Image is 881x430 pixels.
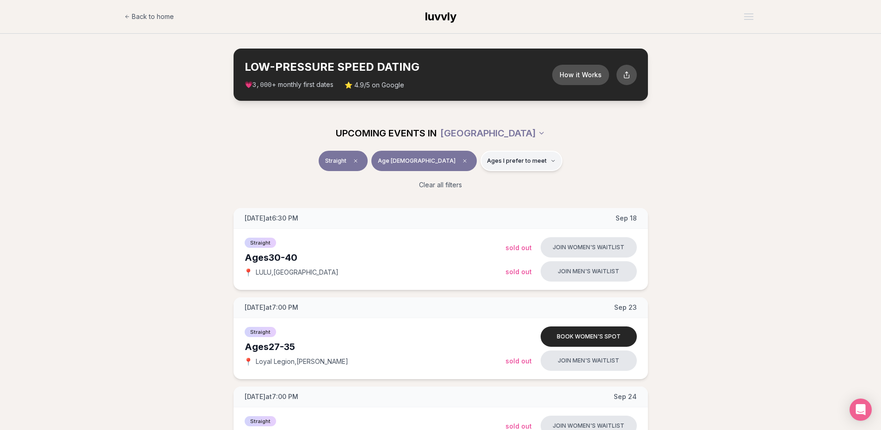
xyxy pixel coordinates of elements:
span: Straight [245,327,276,337]
button: Ages I prefer to meet [481,151,562,171]
h2: LOW-PRESSURE SPEED DATING [245,60,552,74]
button: Open menu [740,10,757,24]
span: 3,000 [253,81,272,89]
span: Straight [325,157,346,165]
span: [DATE] at 6:30 PM [245,214,298,223]
a: luvvly [425,9,456,24]
span: Ages I prefer to meet [487,157,547,165]
div: Ages 30-40 [245,251,505,264]
button: Book women's spot [541,326,637,347]
span: Age [DEMOGRAPHIC_DATA] [378,157,456,165]
span: ⭐ 4.9/5 on Google [345,80,404,90]
button: Clear all filters [413,175,468,195]
button: Join women's waitlist [541,237,637,258]
span: Clear age [459,155,470,166]
button: Age [DEMOGRAPHIC_DATA]Clear age [371,151,477,171]
span: luvvly [425,10,456,23]
span: Sold Out [505,244,532,252]
span: 📍 [245,269,252,276]
span: Sep 24 [614,392,637,401]
span: Back to home [132,12,174,21]
button: [GEOGRAPHIC_DATA] [440,123,545,143]
span: Clear event type filter [350,155,361,166]
span: Sep 18 [616,214,637,223]
span: Sep 23 [614,303,637,312]
a: Back to home [124,7,174,26]
span: 💗 + monthly first dates [245,80,333,90]
button: Join men's waitlist [541,261,637,282]
span: Straight [245,238,276,248]
span: [DATE] at 7:00 PM [245,303,298,312]
div: Open Intercom Messenger [850,399,872,421]
span: Sold Out [505,357,532,365]
span: UPCOMING EVENTS IN [336,127,437,140]
button: StraightClear event type filter [319,151,368,171]
span: [DATE] at 7:00 PM [245,392,298,401]
span: Loyal Legion , [PERSON_NAME] [256,357,348,366]
span: Straight [245,416,276,426]
span: LULU , [GEOGRAPHIC_DATA] [256,268,339,277]
span: 📍 [245,358,252,365]
span: Sold Out [505,268,532,276]
button: Join men's waitlist [541,350,637,371]
button: How it Works [552,65,609,85]
span: Sold Out [505,422,532,430]
div: Ages 27-35 [245,340,505,353]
